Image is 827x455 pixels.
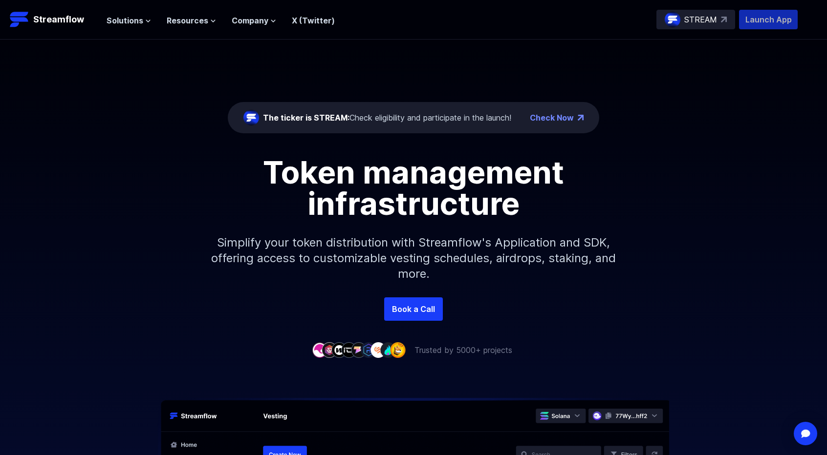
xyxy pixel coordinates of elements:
[739,10,798,29] button: Launch App
[107,15,151,26] button: Solutions
[33,13,84,26] p: Streamflow
[351,342,367,357] img: company-5
[656,10,735,29] a: STREAM
[243,110,259,125] img: streamflow-logo-circle.png
[530,112,574,124] a: Check Now
[331,342,347,357] img: company-3
[721,17,727,22] img: top-right-arrow.svg
[665,12,680,27] img: streamflow-logo-circle.png
[684,14,717,25] p: STREAM
[370,342,386,357] img: company-7
[167,15,208,26] span: Resources
[341,342,357,357] img: company-4
[263,112,511,124] div: Check eligibility and participate in the launch!
[232,15,276,26] button: Company
[578,115,584,121] img: top-right-arrow.png
[322,342,337,357] img: company-2
[194,157,633,219] h1: Token management infrastructure
[414,344,512,356] p: Trusted by 5000+ projects
[384,297,443,321] a: Book a Call
[167,15,216,26] button: Resources
[390,342,406,357] img: company-9
[203,219,624,297] p: Simplify your token distribution with Streamflow's Application and SDK, offering access to custom...
[380,342,396,357] img: company-8
[107,15,143,26] span: Solutions
[10,10,29,29] img: Streamflow Logo
[794,422,817,445] div: Open Intercom Messenger
[263,113,349,123] span: The ticker is STREAM:
[232,15,268,26] span: Company
[292,16,335,25] a: X (Twitter)
[312,342,327,357] img: company-1
[361,342,376,357] img: company-6
[10,10,97,29] a: Streamflow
